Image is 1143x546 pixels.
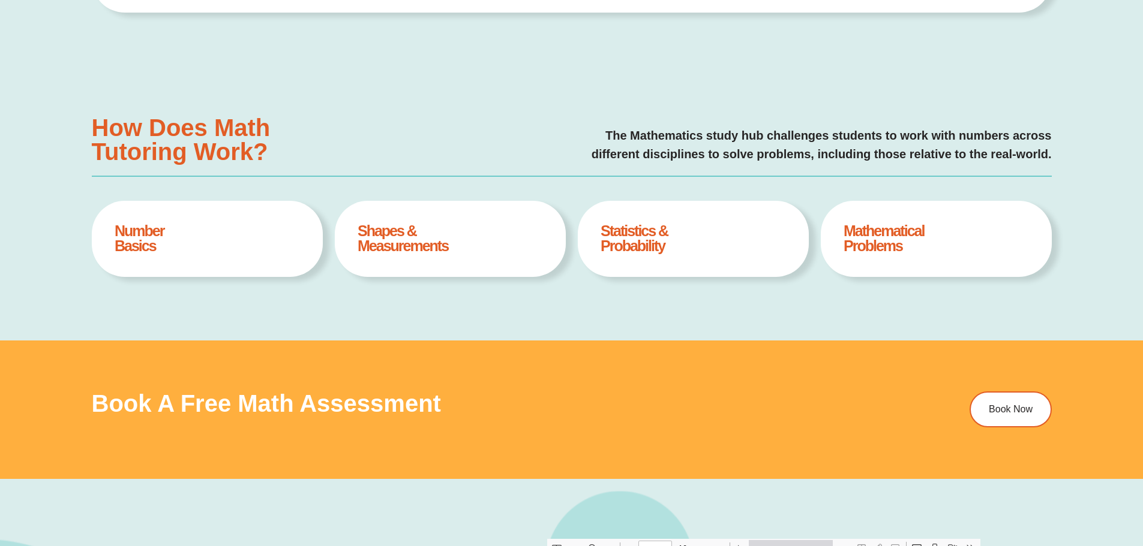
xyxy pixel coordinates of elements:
span: of ⁨0⁩ [126,1,144,18]
h4: Number Basics [115,224,299,254]
h4: Statistics & Probability [601,224,785,254]
iframe: Chat Widget [943,411,1143,546]
p: The Mathematics study hub challenges students to work with numbers across different disciplines t... [322,126,1051,164]
h3: Book a Free Math Assessment [92,391,850,415]
h4: Mathematical Problems [844,224,1028,254]
span: Book Now [989,405,1033,414]
a: Book Now [970,391,1052,427]
h3: How Does Math Tutoring Work? [92,116,311,164]
button: Add or edit images [340,1,356,18]
button: Draw [323,1,340,18]
button: Text [306,1,323,18]
h4: Shapes & Measurements [358,224,542,254]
